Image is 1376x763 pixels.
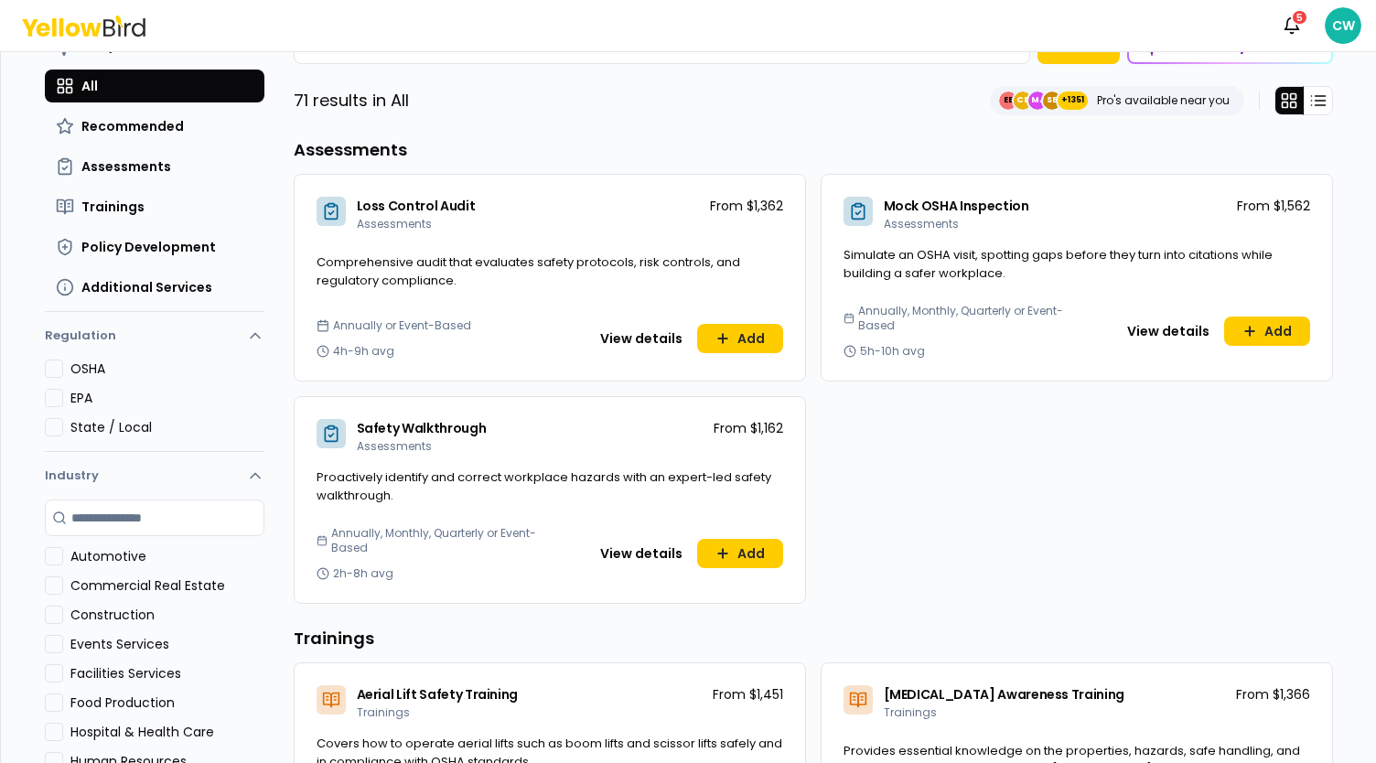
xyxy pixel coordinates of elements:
label: OSHA [70,360,264,378]
span: Safety Walkthrough [357,419,487,437]
span: 4h-9h avg [333,344,394,359]
p: Pro's available near you [1097,93,1230,108]
h3: Trainings [294,626,1333,651]
span: Mock OSHA Inspection [884,197,1029,215]
span: Comprehensive audit that evaluates safety protocols, risk controls, and regulatory compliance. [317,253,740,289]
label: Events Services [70,635,264,653]
span: Trainings [81,198,145,216]
p: From $1,451 [713,685,783,704]
label: Hospital & Health Care [70,723,264,741]
button: Recommended [45,110,264,143]
button: Add [697,539,783,568]
span: All [81,77,98,95]
label: State / Local [70,418,264,436]
span: Assessments [884,216,959,231]
p: From $1,162 [714,419,783,437]
button: View details [589,324,693,353]
button: Regulation [45,319,264,360]
label: Automotive [70,547,264,565]
button: Policy Development [45,231,264,263]
p: From $1,362 [710,197,783,215]
span: Additional Services [81,278,212,296]
label: Facilities Services [70,664,264,682]
span: EE [999,91,1017,110]
span: 2h-8h avg [333,566,393,581]
span: Recommended [81,117,184,135]
button: Add [1224,317,1310,346]
span: Simulate an OSHA visit, spotting gaps before they turn into citations while building a safer work... [844,246,1273,282]
span: Policy Development [81,238,216,256]
button: Add [697,324,783,353]
label: EPA [70,389,264,407]
span: SE [1043,91,1061,110]
span: Trainings [357,704,410,720]
p: 71 results in All [294,88,409,113]
div: 5 [1291,9,1308,26]
span: Loss Control Audit [357,197,476,215]
span: Annually or Event-Based [333,318,471,333]
h3: Assessments [294,137,1333,163]
button: Trainings [45,190,264,223]
div: Regulation [45,360,264,451]
p: From $1,366 [1236,685,1310,704]
span: MJ [1028,91,1047,110]
label: Food Production [70,693,264,712]
span: Trainings [884,704,937,720]
span: Aerial Lift Safety Training [357,685,519,704]
span: Assessments [81,157,171,176]
button: Additional Services [45,271,264,304]
button: 5 [1274,7,1310,44]
span: Annually, Monthly, Quarterly or Event-Based [858,304,1070,333]
button: All [45,70,264,102]
button: Assessments [45,150,264,183]
button: Industry [45,452,264,500]
span: 5h-10h avg [860,344,925,359]
span: Annually, Monthly, Quarterly or Event-Based [331,526,543,555]
span: Assessments [357,216,432,231]
label: Commercial Real Estate [70,576,264,595]
span: [MEDICAL_DATA] Awareness Training [884,685,1124,704]
span: CE [1014,91,1032,110]
span: Proactively identify and correct workplace hazards with an expert-led safety walkthrough. [317,468,771,504]
button: View details [1116,317,1220,346]
p: From $1,562 [1237,197,1310,215]
span: Assessments [357,438,432,454]
span: CW [1325,7,1361,44]
label: Construction [70,606,264,624]
button: View details [589,539,693,568]
span: +1351 [1061,91,1084,110]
